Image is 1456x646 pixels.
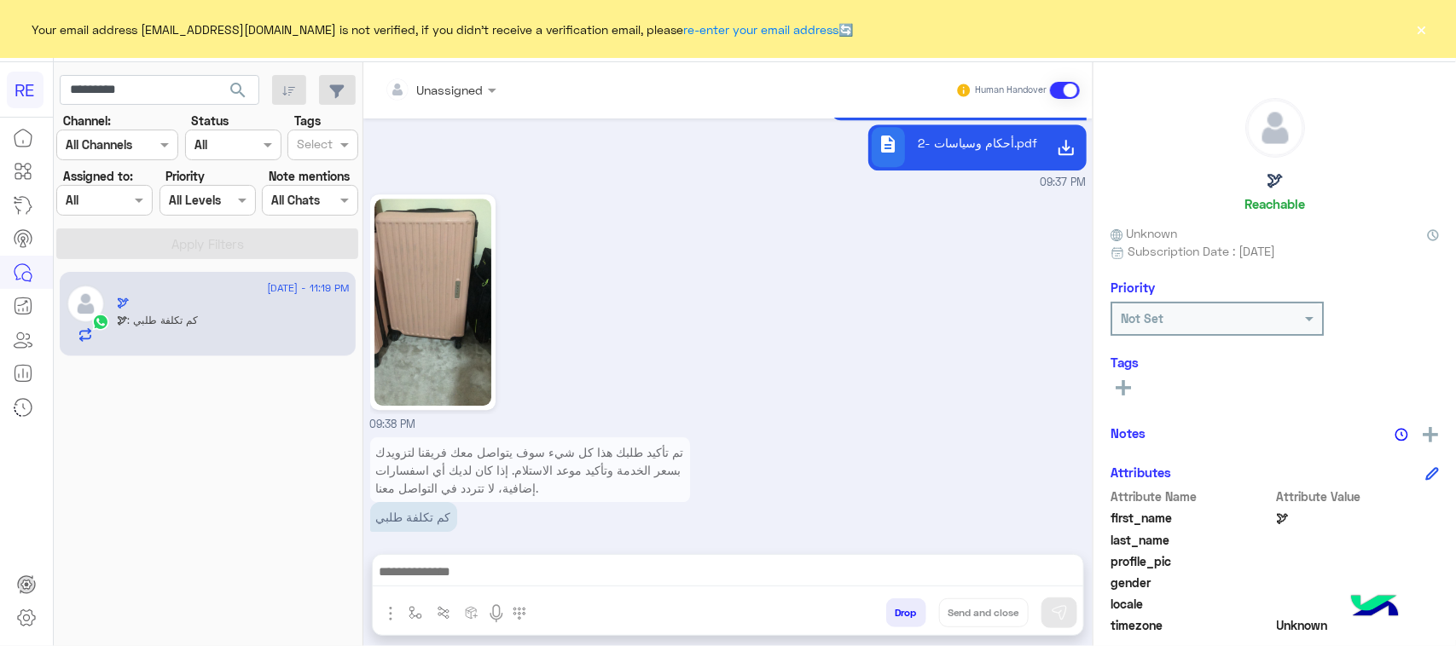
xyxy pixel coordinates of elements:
[128,314,199,326] span: كم تكلفة طلبي
[1395,428,1408,441] img: notes
[63,112,111,130] label: Channel:
[7,72,44,108] div: RE
[918,134,1037,152] p: أحكام وسياسات -2.pdf
[63,167,133,185] label: Assigned to:
[294,135,333,157] div: Select
[1111,425,1146,441] h6: Notes
[430,598,458,626] button: Trigger scenario
[1111,487,1273,505] span: Attribute Name
[437,606,450,620] img: Trigger scenario
[402,598,430,626] button: select flow
[1277,574,1440,591] span: null
[1111,280,1155,295] h6: Priority
[1111,509,1273,527] span: first_name
[1111,595,1273,613] span: locale
[939,598,1029,627] button: Send and close
[458,598,486,626] button: create order
[1244,196,1305,211] h6: Reachable
[1267,170,1283,190] h5: 🕊
[118,314,128,326] span: 🕊
[294,112,321,130] label: Tags
[1051,604,1068,621] img: send message
[374,199,491,406] img: 1134410928547323.jpg
[370,418,416,430] span: 09:38 PM
[165,167,205,185] label: Priority
[684,22,839,37] a: re-enter your email address
[911,127,1043,167] div: أحكام وسياسات -2.pdf
[1041,175,1087,191] span: 09:37 PM
[975,84,1047,97] small: Human Handover
[868,124,1087,170] a: descriptionأحكام وسياسات -2.pdf
[92,314,109,331] img: WhatsApp
[1423,427,1438,442] img: add
[269,167,350,185] label: Note mentions
[1111,355,1439,370] h6: Tags
[1345,578,1405,637] img: hulul-logo.png
[370,502,457,532] p: 20/8/2025, 11:19 PM
[465,606,479,620] img: create order
[1111,531,1273,549] span: last_name
[409,606,422,620] img: select flow
[486,603,507,624] img: send voice note
[1111,616,1273,634] span: timezone
[1111,464,1171,480] h6: Attributes
[1111,224,1177,242] span: Unknown
[191,112,229,130] label: Status
[370,437,690,539] p: 20/8/2025, 11:19 PM
[1277,487,1440,505] span: Attribute Value
[1111,552,1273,570] span: profile_pic
[1111,574,1273,591] span: gender
[380,603,401,624] img: send attachment
[1277,595,1440,613] span: null
[118,296,130,310] h5: 🕊
[218,75,259,112] button: search
[1246,99,1304,157] img: defaultAdmin.png
[513,607,526,620] img: make a call
[32,20,854,38] span: Your email address [EMAIL_ADDRESS][DOMAIN_NAME] is not verified, if you didn't receive a verifica...
[886,598,926,627] button: Drop
[1128,242,1275,260] span: Subscription Date : [DATE]
[1277,509,1440,527] span: 🕊
[56,228,358,259] button: Apply Filters
[267,280,349,296] span: [DATE] - 11:19 PM
[67,285,105,323] img: defaultAdmin.png
[1413,20,1430,37] button: ×
[228,80,248,101] span: search
[1277,616,1440,634] span: Unknown
[878,134,898,154] span: description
